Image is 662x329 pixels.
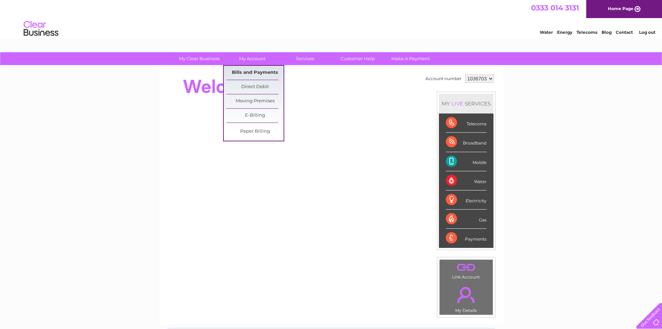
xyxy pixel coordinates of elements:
[441,283,491,307] a: .
[446,152,487,171] div: Mobile
[226,80,284,94] a: Direct Debit
[439,94,493,113] div: MY SERVICES
[446,171,487,190] div: Water
[450,100,465,107] div: LIVE
[446,229,487,248] div: Payments
[226,109,284,123] a: E-Billing
[446,210,487,229] div: Gas
[223,52,281,65] a: My Account
[639,30,655,35] a: Log out
[557,30,572,35] a: Energy
[382,52,439,65] a: Make A Payment
[276,52,334,65] a: Services
[226,125,284,139] a: Paper Billing
[531,3,579,12] a: 0333 014 3131
[441,261,491,274] a: .
[167,4,496,34] div: Clear Business is a trading name of Verastar Limited (registered in [GEOGRAPHIC_DATA] No. 3667643...
[226,66,284,80] a: Bills and Payments
[329,52,386,65] a: Customer Help
[446,113,487,133] div: Telecoms
[446,133,487,152] div: Broadband
[439,281,493,315] td: My Details
[602,30,612,35] a: Blog
[171,52,228,65] a: My Clear Business
[424,73,463,85] td: Account number
[577,30,597,35] a: Telecoms
[23,18,59,39] img: logo.png
[439,259,493,281] td: Link Account
[616,30,633,35] a: Contact
[446,190,487,210] div: Electricity
[540,30,553,35] a: Water
[226,94,284,108] a: Moving Premises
